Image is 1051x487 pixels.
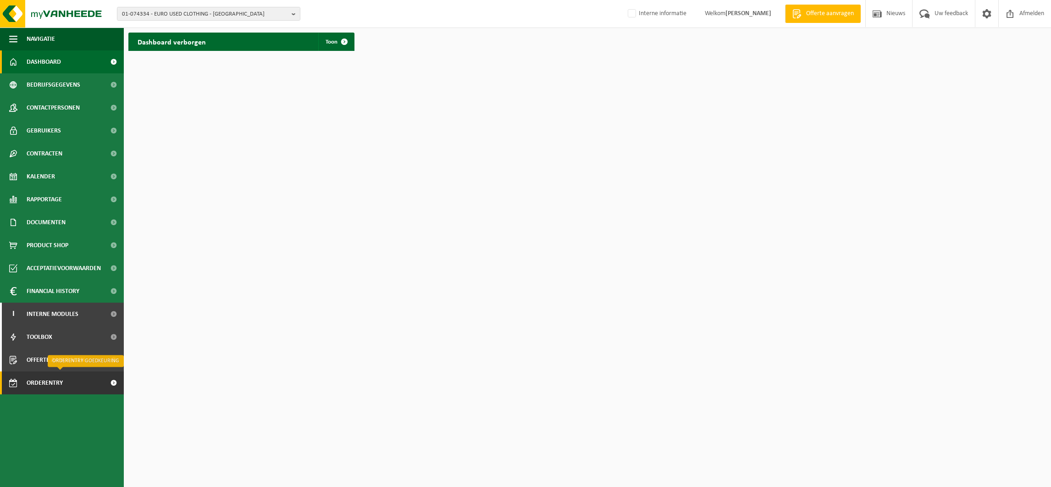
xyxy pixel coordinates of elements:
[27,280,79,303] span: Financial History
[122,7,288,21] span: 01-074334 - EURO USED CLOTHING - [GEOGRAPHIC_DATA]
[318,33,354,51] a: Toon
[27,326,52,349] span: Toolbox
[27,371,104,394] span: Orderentry Goedkeuring
[27,50,61,73] span: Dashboard
[27,96,80,119] span: Contactpersonen
[117,7,300,21] button: 01-074334 - EURO USED CLOTHING - [GEOGRAPHIC_DATA]
[326,39,337,45] span: Toon
[27,234,68,257] span: Product Shop
[804,9,856,18] span: Offerte aanvragen
[27,349,85,371] span: Offerte aanvragen
[27,119,61,142] span: Gebruikers
[128,33,215,50] h2: Dashboard verborgen
[27,257,101,280] span: Acceptatievoorwaarden
[27,142,62,165] span: Contracten
[27,165,55,188] span: Kalender
[27,28,55,50] span: Navigatie
[725,10,771,17] strong: [PERSON_NAME]
[785,5,861,23] a: Offerte aanvragen
[626,7,686,21] label: Interne informatie
[27,188,62,211] span: Rapportage
[27,211,66,234] span: Documenten
[27,303,78,326] span: Interne modules
[27,73,80,96] span: Bedrijfsgegevens
[9,303,17,326] span: I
